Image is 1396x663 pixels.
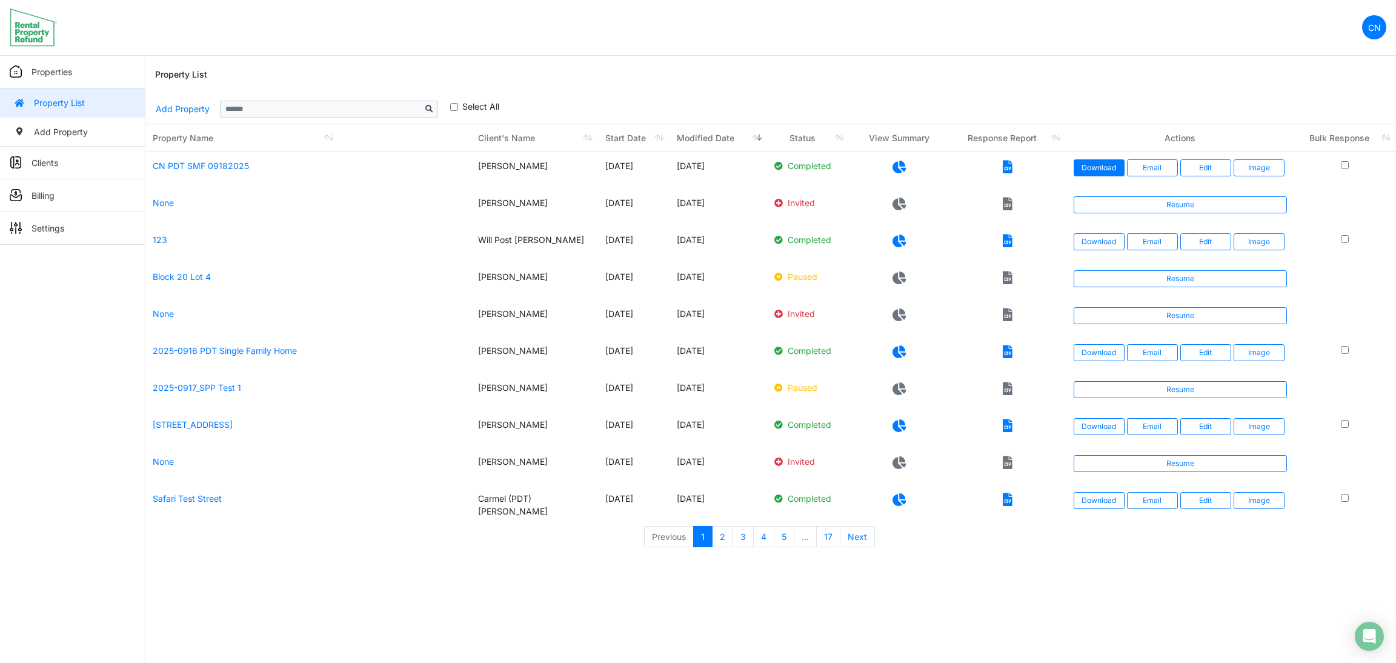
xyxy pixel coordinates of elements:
[1362,15,1386,39] a: CN
[598,411,670,448] td: [DATE]
[598,448,670,485] td: [DATE]
[471,226,598,263] td: Will Post [PERSON_NAME]
[774,196,842,209] p: Invited
[733,526,754,548] a: 3
[670,485,767,525] td: [DATE]
[774,455,842,468] p: Invited
[598,226,670,263] td: [DATE]
[598,485,670,525] td: [DATE]
[1294,124,1396,152] th: Bulk Response: activate to sort column ascending
[774,492,842,505] p: Completed
[670,226,767,263] td: [DATE]
[471,124,598,152] th: Client's Name: activate to sort column ascending
[840,526,875,548] a: Next
[153,493,222,504] a: Safari Test Street
[712,526,733,548] a: 2
[670,124,767,152] th: Modified Date: activate to sort column ascending
[1234,159,1285,176] button: Image
[670,411,767,448] td: [DATE]
[816,526,840,548] a: 17
[670,374,767,411] td: [DATE]
[1074,418,1125,435] a: Download
[153,456,174,467] a: None
[155,98,210,119] a: Add Property
[1355,622,1384,651] div: Open Intercom Messenger
[153,235,167,245] a: 123
[598,152,670,189] td: [DATE]
[471,337,598,374] td: [PERSON_NAME]
[1234,344,1285,361] button: Image
[145,124,471,152] th: Property Name: activate to sort column ascending
[1074,159,1125,176] a: Download
[598,374,670,411] td: [DATE]
[32,156,58,169] p: Clients
[471,485,598,525] td: Carmel (PDT) [PERSON_NAME]
[1127,344,1178,361] button: Email
[774,307,842,320] p: Invited
[471,411,598,448] td: [PERSON_NAME]
[1074,196,1287,213] a: Resume
[774,381,842,394] p: Paused
[10,189,22,201] img: sidemenu_billing.png
[1180,159,1231,176] a: Edit
[462,100,499,113] label: Select All
[670,189,767,226] td: [DATE]
[10,65,22,78] img: sidemenu_properties.png
[471,189,598,226] td: [PERSON_NAME]
[1074,233,1125,250] a: Download
[32,189,55,202] p: Billing
[471,448,598,485] td: [PERSON_NAME]
[774,270,842,283] p: Paused
[471,263,598,300] td: [PERSON_NAME]
[1234,492,1285,509] button: Image
[153,419,233,430] a: [STREET_ADDRESS]
[598,124,670,152] th: Start Date: activate to sort column ascending
[1234,233,1285,250] button: Image
[774,344,842,357] p: Completed
[153,161,249,171] a: CN PDT SMF 09182025
[598,263,670,300] td: [DATE]
[670,448,767,485] td: [DATE]
[598,189,670,226] td: [DATE]
[153,382,241,393] a: 2025-0917_SPP Test 1
[10,156,22,168] img: sidemenu_client.png
[767,124,849,152] th: Status: activate to sort column ascending
[670,152,767,189] td: [DATE]
[774,526,794,548] a: 5
[753,526,774,548] a: 4
[1127,492,1178,509] button: Email
[1180,233,1231,250] a: Edit
[1234,418,1285,435] button: Image
[220,101,421,118] input: Sizing example input
[1180,418,1231,435] a: Edit
[1074,381,1287,398] a: Resume
[471,152,598,189] td: [PERSON_NAME]
[153,345,297,356] a: 2025-0916 PDT Single Family Home
[10,8,58,47] img: spp logo
[155,70,207,80] h6: Property List
[1074,344,1125,361] a: Download
[774,159,842,172] p: Completed
[1127,233,1178,250] button: Email
[949,124,1066,152] th: Response Report: activate to sort column ascending
[1066,124,1294,152] th: Actions
[10,222,22,234] img: sidemenu_settings.png
[670,263,767,300] td: [DATE]
[670,337,767,374] td: [DATE]
[32,65,72,78] p: Properties
[774,418,842,431] p: Completed
[774,233,842,246] p: Completed
[153,272,211,282] a: Block 20 Lot 4
[1180,492,1231,509] a: Edit
[1127,418,1178,435] button: Email
[693,526,713,548] a: 1
[1074,492,1125,509] a: Download
[598,300,670,337] td: [DATE]
[32,222,64,235] p: Settings
[598,337,670,374] td: [DATE]
[1074,455,1287,472] a: Resume
[1074,307,1287,324] a: Resume
[1074,270,1287,287] a: Resume
[471,374,598,411] td: [PERSON_NAME]
[670,300,767,337] td: [DATE]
